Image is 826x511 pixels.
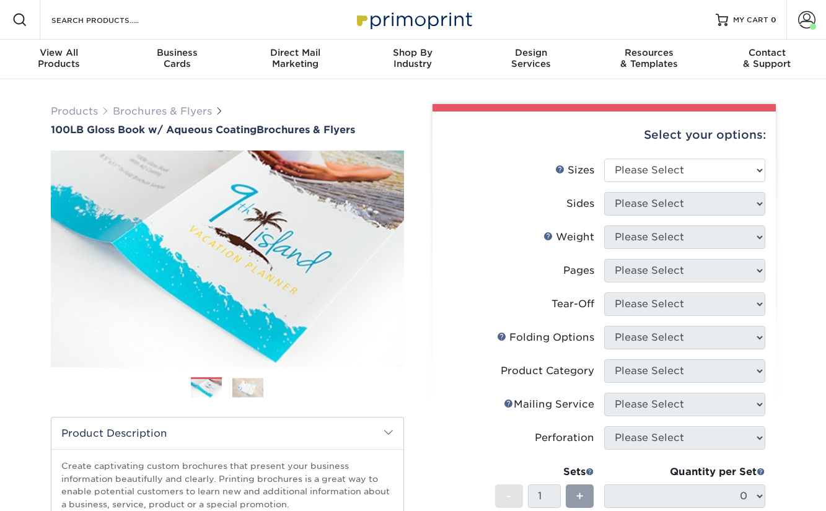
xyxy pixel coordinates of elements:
[566,196,594,211] div: Sides
[555,163,594,178] div: Sizes
[51,124,404,136] h1: Brochures & Flyers
[232,378,263,397] img: Brochures & Flyers 02
[354,40,472,79] a: Shop ByIndustry
[497,330,594,345] div: Folding Options
[472,47,590,69] div: Services
[236,40,354,79] a: Direct MailMarketing
[563,263,594,278] div: Pages
[501,364,594,378] div: Product Category
[504,397,594,412] div: Mailing Service
[354,47,472,58] span: Shop By
[495,465,594,479] div: Sets
[708,40,826,79] a: Contact& Support
[51,124,257,136] span: 100LB Gloss Book w/ Aqueous Coating
[733,15,768,25] span: MY CART
[50,12,171,27] input: SEARCH PRODUCTS.....
[51,105,98,117] a: Products
[191,378,222,400] img: Brochures & Flyers 01
[118,40,235,79] a: BusinessCards
[51,417,403,449] h2: Product Description
[354,47,472,69] div: Industry
[771,15,776,24] span: 0
[590,40,708,79] a: Resources& Templates
[472,47,590,58] span: Design
[506,487,512,505] span: -
[118,47,235,58] span: Business
[708,47,826,58] span: Contact
[236,47,354,58] span: Direct Mail
[590,47,708,69] div: & Templates
[604,465,765,479] div: Quantity per Set
[351,6,475,33] img: Primoprint
[535,430,594,445] div: Perforation
[442,111,766,159] div: Select your options:
[113,105,212,117] a: Brochures & Flyers
[590,47,708,58] span: Resources
[118,47,235,69] div: Cards
[472,40,590,79] a: DesignServices
[51,137,404,381] img: 100LB Gloss Book<br/>w/ Aqueous Coating 01
[543,230,594,245] div: Weight
[551,297,594,312] div: Tear-Off
[51,124,404,136] a: 100LB Gloss Book w/ Aqueous CoatingBrochures & Flyers
[708,47,826,69] div: & Support
[236,47,354,69] div: Marketing
[576,487,584,505] span: +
